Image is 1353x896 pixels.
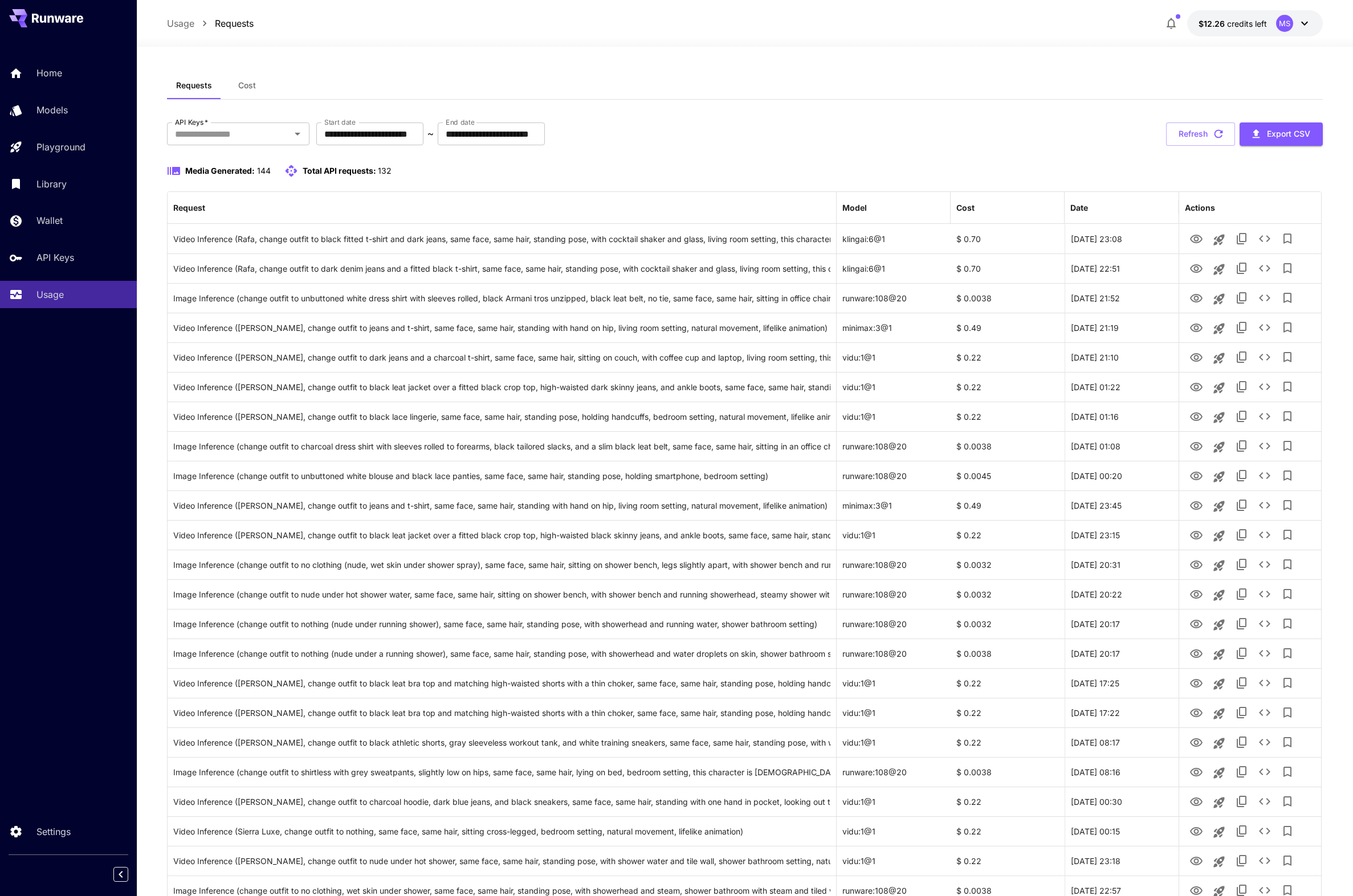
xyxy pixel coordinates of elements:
div: $ 0.22 [951,668,1065,698]
p: ~ [427,127,434,141]
button: See details [1253,346,1276,369]
button: View [1185,434,1208,457]
div: vidu:1@1 [837,787,951,816]
div: 26 Sep, 2025 20:31 [1065,550,1179,579]
button: View [1185,227,1208,250]
button: Launch in playground [1208,406,1230,429]
button: Copy TaskUUID [1230,405,1253,428]
button: Launch in playground [1208,377,1230,399]
button: View [1185,553,1208,576]
button: Add to library [1276,375,1299,398]
button: View [1185,849,1208,872]
div: $ 0.0038 [951,757,1065,787]
button: Launch in playground [1208,673,1230,695]
div: 26 Sep, 2025 17:25 [1065,668,1179,698]
div: $ 0.22 [951,816,1065,846]
div: vidu:1@1 [837,520,951,550]
button: See details [1253,464,1276,487]
button: Launch in playground [1208,465,1230,488]
div: $ 0.0032 [951,550,1065,579]
button: Launch in playground [1208,288,1230,310]
a: Requests [215,17,254,30]
button: Launch in playground [1208,495,1230,518]
button: Refresh [1166,122,1235,146]
div: Click to copy prompt [173,728,830,757]
div: Click to copy prompt [173,224,830,253]
span: credits left [1227,19,1267,28]
button: Add to library [1276,701,1299,724]
button: Copy TaskUUID [1230,346,1253,369]
button: Copy TaskUUID [1230,494,1253,517]
div: vidu:1@1 [837,372,951,402]
button: Launch in playground [1208,762,1230,784]
button: View [1185,789,1208,813]
div: 27 Sep, 2025 00:20 [1065,461,1179,490]
p: Settings [36,825,71,838]
div: vidu:1@1 [837,402,951,431]
div: 26 Sep, 2025 23:15 [1065,520,1179,550]
button: Launch in playground [1208,821,1230,844]
div: vidu:1@1 [837,727,951,757]
button: See details [1253,731,1276,754]
p: Models [36,103,68,117]
p: Wallet [36,214,63,227]
div: Click to copy prompt [173,313,830,342]
button: Launch in playground [1208,584,1230,607]
button: Copy TaskUUID [1230,642,1253,665]
div: Click to copy prompt [173,254,830,283]
button: Add to library [1276,553,1299,576]
div: $ 0.0032 [951,579,1065,609]
button: See details [1253,405,1276,428]
div: Click to copy prompt [173,698,830,727]
button: View [1185,760,1208,783]
button: Add to library [1276,405,1299,428]
button: See details [1253,227,1276,250]
button: Add to library [1276,257,1299,280]
div: Click to copy prompt [173,817,830,846]
div: runware:108@20 [837,579,951,609]
div: $ 0.0038 [951,639,1065,668]
button: Copy TaskUUID [1230,820,1253,842]
button: $12.2586MS [1187,10,1323,36]
button: Copy TaskUUID [1230,287,1253,309]
div: $ 0.22 [951,727,1065,757]
label: Start date [324,117,356,127]
button: See details [1253,642,1276,665]
button: Collapse sidebar [113,867,128,882]
span: Cost [238,80,256,91]
button: View [1185,701,1208,724]
button: Copy TaskUUID [1230,731,1253,754]
button: Add to library [1276,731,1299,754]
button: See details [1253,790,1276,813]
button: Add to library [1276,612,1299,635]
div: 27 Sep, 2025 22:51 [1065,253,1179,283]
div: klingai:6@1 [837,253,951,283]
span: 144 [257,166,271,175]
div: Click to copy prompt [173,580,830,609]
div: $ 0.0045 [951,461,1065,490]
button: Launch in playground [1208,702,1230,725]
button: Add to library [1276,849,1299,872]
div: 25 Sep, 2025 23:18 [1065,846,1179,875]
button: See details [1253,849,1276,872]
div: 26 Sep, 2025 20:17 [1065,609,1179,639]
button: Add to library [1276,346,1299,369]
div: 27 Sep, 2025 01:22 [1065,372,1179,402]
div: Actions [1185,203,1215,212]
div: 27 Sep, 2025 01:16 [1065,402,1179,431]
button: See details [1253,820,1276,842]
button: Launch in playground [1208,436,1230,459]
button: Add to library [1276,227,1299,250]
p: Usage [36,288,64,301]
button: Copy TaskUUID [1230,612,1253,635]
div: $ 0.22 [951,846,1065,875]
div: runware:108@20 [837,461,951,490]
button: View [1185,404,1208,428]
button: Copy TaskUUID [1230,375,1253,398]
div: Collapse sidebar [122,864,137,885]
span: Media Generated: [185,166,255,175]
div: runware:108@20 [837,283,951,313]
div: runware:108@20 [837,757,951,787]
button: Export CSV [1240,122,1323,146]
div: minimax:3@1 [837,313,951,342]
